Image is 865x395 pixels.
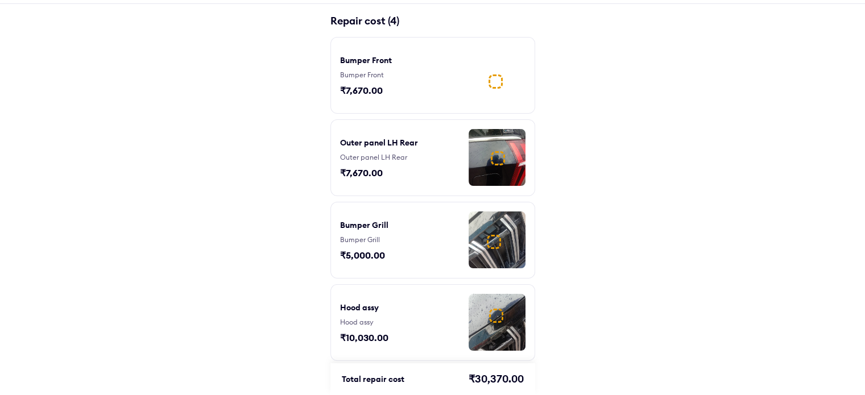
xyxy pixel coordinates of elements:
div: ₹7,670.00 [340,84,398,97]
img: image [469,129,525,186]
div: Outer panel LH Rear [340,137,418,148]
img: image [469,47,525,103]
img: image [469,294,525,351]
img: image [469,211,525,268]
div: Total repair cost [342,372,404,386]
div: Hood assy [340,302,379,313]
div: ₹5,000.00 [340,249,398,261]
div: ₹10,030.00 [340,331,398,344]
div: Hood assy [340,318,414,327]
div: Bumper Grill [340,235,414,244]
div: Outer panel LH Rear [340,153,414,162]
div: ₹30,370.00 [469,372,524,386]
div: Bumper Grill [340,219,388,231]
div: Bumper Front [340,55,392,66]
div: ₹7,670.00 [340,167,398,179]
div: Bumper Front [340,70,414,80]
div: Repair cost (4) [330,14,535,28]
